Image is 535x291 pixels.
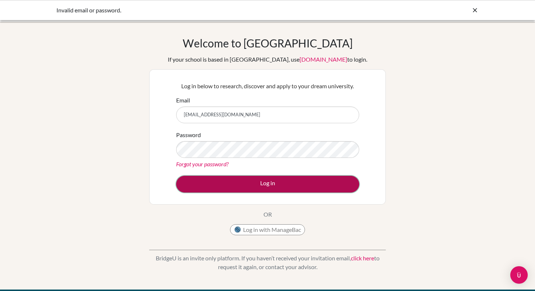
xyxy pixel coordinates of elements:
[300,56,347,63] a: [DOMAIN_NAME]
[56,6,369,15] div: Invalid email or password.
[351,255,374,261] a: click here
[176,131,201,139] label: Password
[263,210,272,219] p: OR
[510,266,528,284] div: Open Intercom Messenger
[168,55,367,64] div: If your school is based in [GEOGRAPHIC_DATA], use to login.
[176,82,359,90] p: Log in below to research, discover and apply to your dream university.
[149,254,386,271] p: BridgeU is an invite only platform. If you haven’t received your invitation email, to request it ...
[183,36,353,50] h1: Welcome to [GEOGRAPHIC_DATA]
[230,224,305,235] button: Log in with ManageBac
[176,160,229,167] a: Forgot your password?
[176,176,359,193] button: Log in
[176,96,190,105] label: Email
